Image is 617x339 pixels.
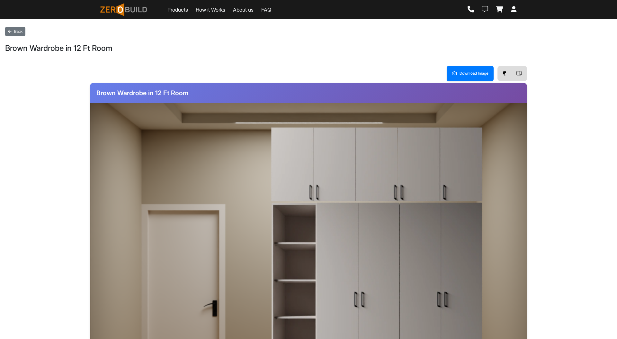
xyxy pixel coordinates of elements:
a: FAQ [261,6,271,14]
div: Toggle Price Display [498,66,511,81]
button: Back [5,27,25,36]
span: Download Image [460,70,488,76]
a: Login [511,6,517,13]
img: ZeroBuild logo [100,3,147,16]
h1: Brown Wardrobe in 12 Ft Room [5,44,612,53]
a: How it Works [196,6,225,14]
img: 8ft Loft - Sandstone - 80 x 225 x 10 cm [271,127,483,202]
button: Download Image [447,66,494,81]
a: About us [233,6,254,14]
div: Toggle Internal View [511,66,527,81]
h3: Brown Wardrobe in 12 Ft Room [90,83,527,103]
a: Products [167,6,188,14]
